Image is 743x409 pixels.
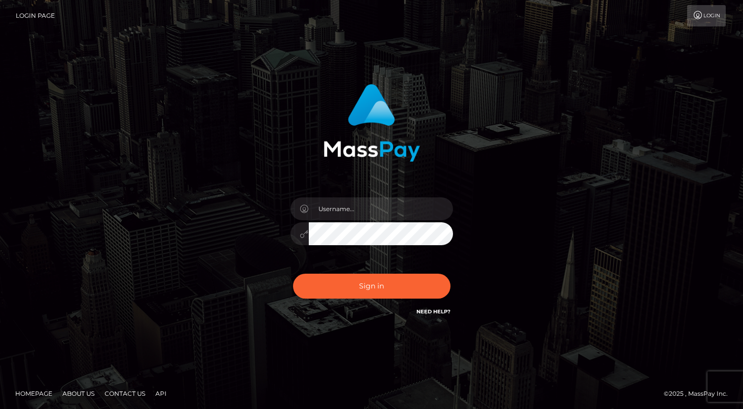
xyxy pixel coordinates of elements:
a: Login [687,5,726,26]
input: Username... [309,197,453,220]
div: © 2025 , MassPay Inc. [664,388,735,399]
a: Need Help? [416,308,450,315]
a: About Us [58,386,99,401]
a: Contact Us [101,386,149,401]
a: API [151,386,171,401]
button: Sign in [293,274,450,299]
a: Login Page [16,5,55,26]
img: MassPay Login [324,84,420,162]
a: Homepage [11,386,56,401]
